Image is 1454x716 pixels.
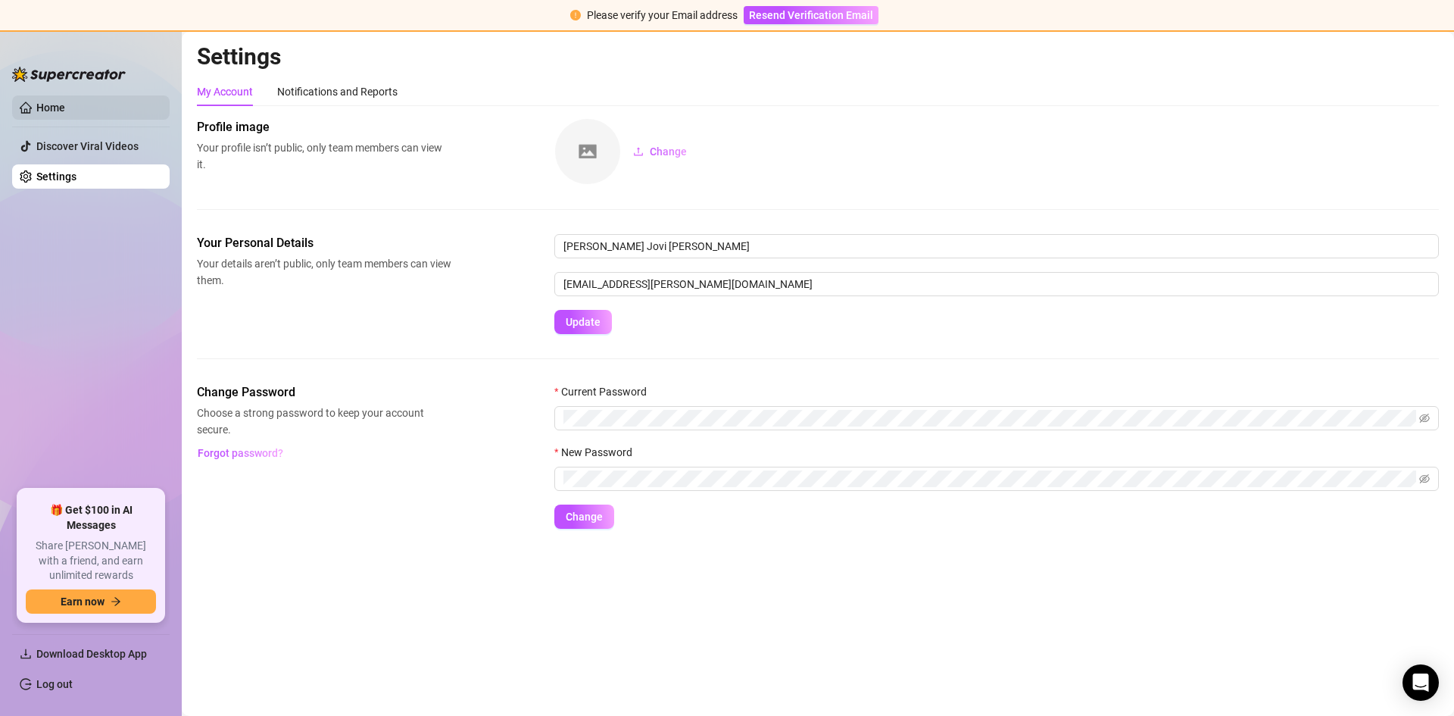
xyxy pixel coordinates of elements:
button: Change [554,505,614,529]
label: New Password [554,444,642,461]
button: Change [621,139,699,164]
span: Update [566,316,601,328]
span: upload [633,146,644,157]
input: Enter name [554,234,1439,258]
a: Discover Viral Videos [36,140,139,152]
span: Profile image [197,118,451,136]
a: Home [36,102,65,114]
button: Forgot password? [197,441,283,465]
input: New Password [563,471,1416,487]
span: 🎁 Get $100 in AI Messages [26,503,156,533]
input: Enter new email [554,272,1439,296]
span: Change [566,511,603,523]
span: Resend Verification Email [749,9,873,21]
button: Earn nowarrow-right [26,589,156,614]
span: Forgot password? [198,447,283,459]
div: Open Intercom Messenger [1403,664,1439,701]
a: Log out [36,678,73,690]
h2: Settings [197,42,1439,71]
span: Earn now [61,596,105,608]
button: Resend Verification Email [744,6,878,24]
span: Choose a strong password to keep your account secure. [197,405,451,438]
span: Your details aren’t public, only team members can view them. [197,255,451,289]
div: Notifications and Reports [277,83,398,100]
input: Current Password [563,410,1416,427]
div: My Account [197,83,253,100]
a: Settings [36,170,76,183]
span: Change Password [197,383,451,402]
span: Share [PERSON_NAME] with a friend, and earn unlimited rewards [26,539,156,583]
span: arrow-right [111,596,121,607]
img: logo-BBDzfeDw.svg [12,67,126,82]
span: eye-invisible [1419,474,1430,484]
span: Change [650,145,687,158]
span: Download Desktop App [36,648,147,660]
span: Your Personal Details [197,234,451,252]
span: Your profile isn’t public, only team members can view it. [197,139,451,173]
img: square-placeholder.png [555,119,620,184]
label: Current Password [554,383,657,400]
div: Please verify your Email address [587,7,738,23]
span: eye-invisible [1419,413,1430,424]
span: exclamation-circle [570,10,581,20]
span: download [20,648,32,660]
button: Update [554,310,612,334]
